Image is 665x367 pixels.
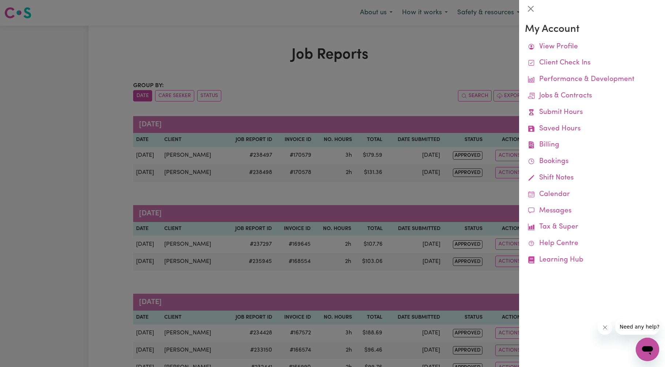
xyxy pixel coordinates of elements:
[525,236,659,252] a: Help Centre
[525,203,659,219] a: Messages
[525,39,659,55] a: View Profile
[525,170,659,186] a: Shift Notes
[525,3,537,15] button: Close
[525,55,659,71] a: Client Check Ins
[4,5,44,11] span: Need any help?
[525,104,659,121] a: Submit Hours
[525,252,659,268] a: Learning Hub
[636,338,659,361] iframe: Button to launch messaging window
[525,153,659,170] a: Bookings
[615,319,659,335] iframe: Message from company
[525,121,659,137] a: Saved Hours
[525,186,659,203] a: Calendar
[525,219,659,236] a: Tax & Super
[525,23,659,36] h3: My Account
[598,320,612,335] iframe: Close message
[525,71,659,88] a: Performance & Development
[525,88,659,104] a: Jobs & Contracts
[525,137,659,153] a: Billing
